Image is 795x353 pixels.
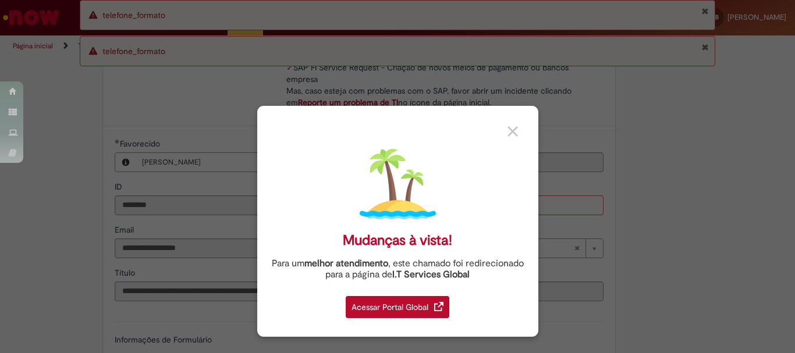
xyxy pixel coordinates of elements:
div: Mudanças à vista! [343,232,452,249]
img: close_button_grey.png [507,126,518,137]
div: Para um , este chamado foi redirecionado para a página de [266,258,530,280]
strong: melhor atendimento [304,258,388,269]
a: I.T Services Global [392,262,470,280]
div: Acessar Portal Global [346,296,449,318]
a: Acessar Portal Global [346,290,449,318]
img: redirect_link.png [434,302,443,311]
img: island.png [360,146,436,222]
